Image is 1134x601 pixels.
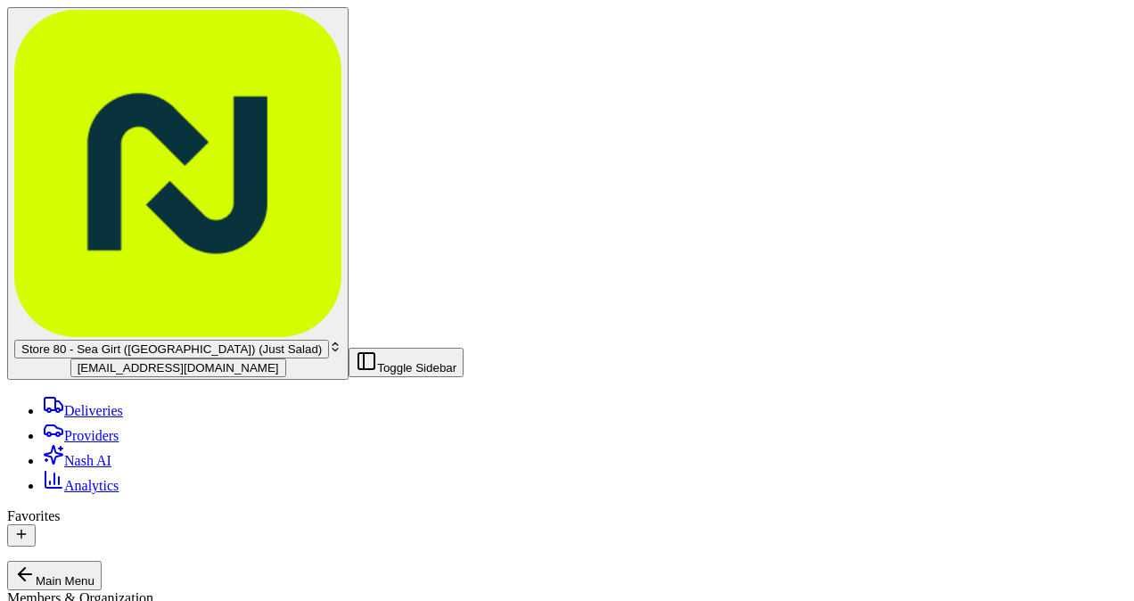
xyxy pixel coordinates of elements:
span: Nash AI [64,453,111,468]
span: Store 80 - Sea Girt ([GEOGRAPHIC_DATA]) (Just Salad) [21,342,322,356]
a: Nash AI [43,453,111,468]
a: Deliveries [43,403,123,418]
span: Deliveries [64,403,123,418]
a: Providers [43,428,119,443]
span: Main Menu [36,574,94,588]
a: Analytics [43,478,119,493]
div: Favorites [7,508,1127,524]
span: [EMAIL_ADDRESS][DOMAIN_NAME] [78,361,279,375]
button: Store 80 - Sea Girt ([GEOGRAPHIC_DATA]) (Just Salad) [14,340,329,358]
button: Main Menu [7,561,102,590]
span: Toggle Sidebar [377,361,456,375]
span: Providers [64,428,119,443]
button: Toggle Sidebar [349,348,464,377]
button: Store 80 - Sea Girt ([GEOGRAPHIC_DATA]) (Just Salad)[EMAIL_ADDRESS][DOMAIN_NAME] [7,7,349,380]
span: Analytics [64,478,119,493]
button: [EMAIL_ADDRESS][DOMAIN_NAME] [70,358,286,377]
